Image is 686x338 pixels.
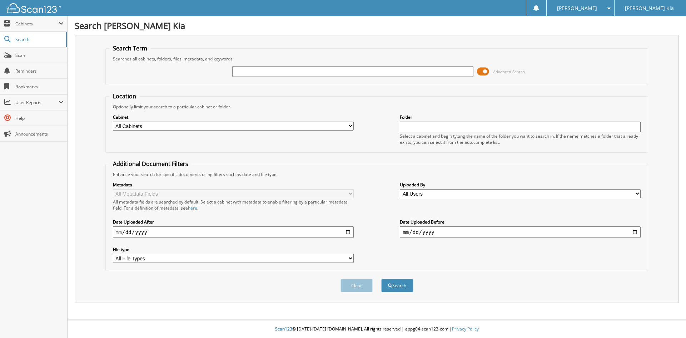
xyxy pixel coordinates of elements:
[75,20,679,31] h1: Search [PERSON_NAME] Kia
[400,219,641,225] label: Date Uploaded Before
[400,133,641,145] div: Select a cabinet and begin typing the name of the folder you want to search in. If the name match...
[15,115,64,121] span: Help
[113,219,354,225] label: Date Uploaded After
[7,3,61,13] img: scan123-logo-white.svg
[188,205,197,211] a: here
[625,6,674,10] span: [PERSON_NAME] Kia
[109,92,140,100] legend: Location
[493,69,525,74] span: Advanced Search
[15,36,63,43] span: Search
[400,226,641,238] input: end
[15,52,64,58] span: Scan
[113,182,354,188] label: Metadata
[340,279,373,292] button: Clear
[113,114,354,120] label: Cabinet
[68,320,686,338] div: © [DATE]-[DATE] [DOMAIN_NAME]. All rights reserved | appg04-scan123-com |
[113,246,354,253] label: File type
[109,104,645,110] div: Optionally limit your search to a particular cabinet or folder
[113,226,354,238] input: start
[15,68,64,74] span: Reminders
[109,160,192,168] legend: Additional Document Filters
[557,6,597,10] span: [PERSON_NAME]
[15,131,64,137] span: Announcements
[109,44,151,52] legend: Search Term
[400,114,641,120] label: Folder
[15,84,64,90] span: Bookmarks
[113,199,354,211] div: All metadata fields are searched by default. Select a cabinet with metadata to enable filtering b...
[15,21,59,27] span: Cabinets
[109,56,645,62] div: Searches all cabinets, folders, files, metadata, and keywords
[275,326,292,332] span: Scan123
[400,182,641,188] label: Uploaded By
[452,326,479,332] a: Privacy Policy
[15,99,59,106] span: User Reports
[381,279,413,292] button: Search
[109,171,645,177] div: Enhance your search for specific documents using filters such as date and file type.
